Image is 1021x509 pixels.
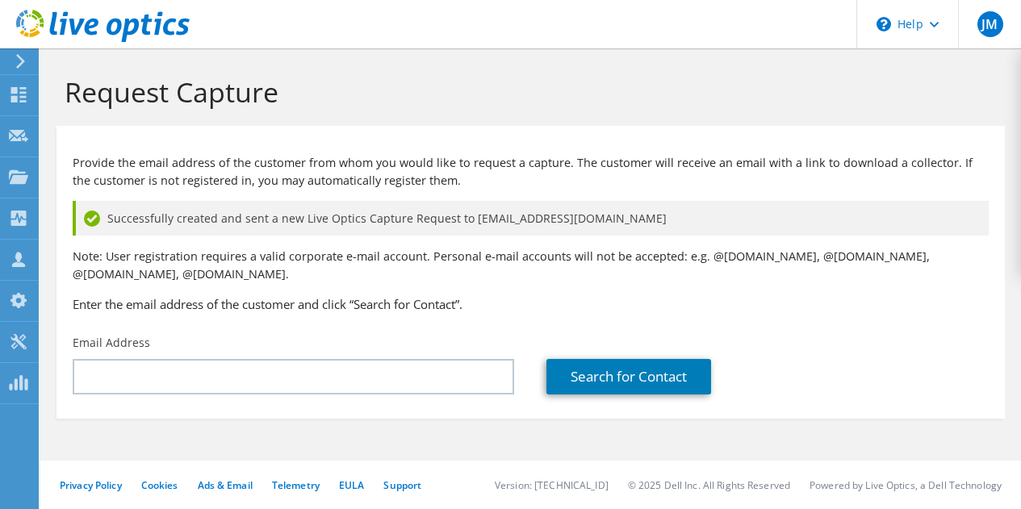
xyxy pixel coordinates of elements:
[141,478,178,492] a: Cookies
[73,154,989,190] p: Provide the email address of the customer from whom you would like to request a capture. The cust...
[339,478,364,492] a: EULA
[65,75,989,109] h1: Request Capture
[546,359,711,394] a: Search for Contact
[73,295,989,313] h3: Enter the email address of the customer and click “Search for Contact”.
[383,478,421,492] a: Support
[73,248,989,283] p: Note: User registration requires a valid corporate e-mail account. Personal e-mail accounts will ...
[73,335,150,351] label: Email Address
[495,478,609,492] li: Version: [TECHNICAL_ID]
[977,11,1003,37] span: JM
[810,478,1002,492] li: Powered by Live Optics, a Dell Technology
[877,17,891,31] svg: \n
[272,478,320,492] a: Telemetry
[107,210,667,227] span: Successfully created and sent a new Live Optics Capture Request to [EMAIL_ADDRESS][DOMAIN_NAME]
[60,478,122,492] a: Privacy Policy
[628,478,790,492] li: © 2025 Dell Inc. All Rights Reserved
[198,478,253,492] a: Ads & Email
